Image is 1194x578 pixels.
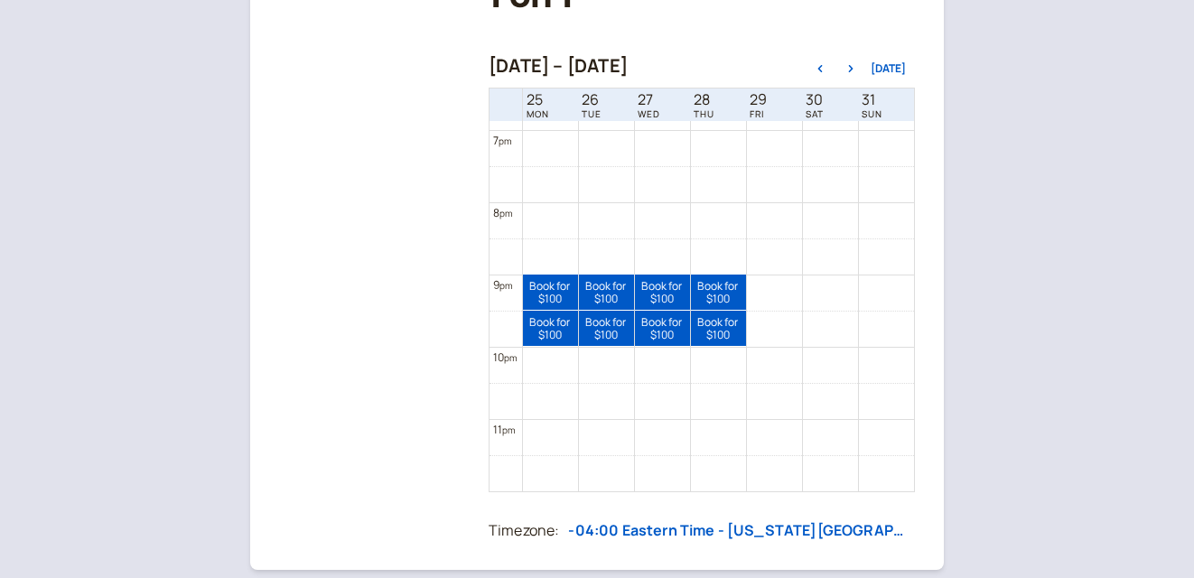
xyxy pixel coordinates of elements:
span: pm [504,351,517,364]
button: [DATE] [871,62,906,75]
a: August 29, 2025 [746,89,770,121]
span: Book for $100 [635,316,690,342]
a: August 26, 2025 [578,89,605,121]
span: 30 [806,91,824,108]
span: Book for $100 [579,316,634,342]
a: August 27, 2025 [634,89,664,121]
span: pm [499,135,511,147]
span: pm [499,279,512,292]
div: 9 [493,276,513,294]
span: SAT [806,108,824,119]
span: pm [502,424,515,436]
div: 11 [493,421,516,438]
div: 10 [493,349,518,366]
span: 28 [694,91,714,108]
div: 8 [493,204,513,221]
span: 26 [582,91,602,108]
span: 27 [638,91,660,108]
a: August 25, 2025 [523,89,553,121]
span: pm [499,207,512,219]
span: WED [638,108,660,119]
a: August 31, 2025 [858,89,886,121]
span: Book for $100 [579,280,634,306]
span: SUN [862,108,882,119]
span: Book for $100 [691,316,746,342]
span: Book for $100 [635,280,690,306]
span: 31 [862,91,882,108]
h2: [DATE] – [DATE] [489,55,628,77]
div: Timezone: [489,519,559,543]
a: August 28, 2025 [690,89,718,121]
span: Book for $100 [523,280,578,306]
span: 25 [527,91,549,108]
span: MON [527,108,549,119]
span: FRI [750,108,767,119]
span: Book for $100 [523,316,578,342]
span: 29 [750,91,767,108]
span: THU [694,108,714,119]
a: August 30, 2025 [802,89,827,121]
div: 7 [493,132,512,149]
span: TUE [582,108,602,119]
span: Book for $100 [691,280,746,306]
